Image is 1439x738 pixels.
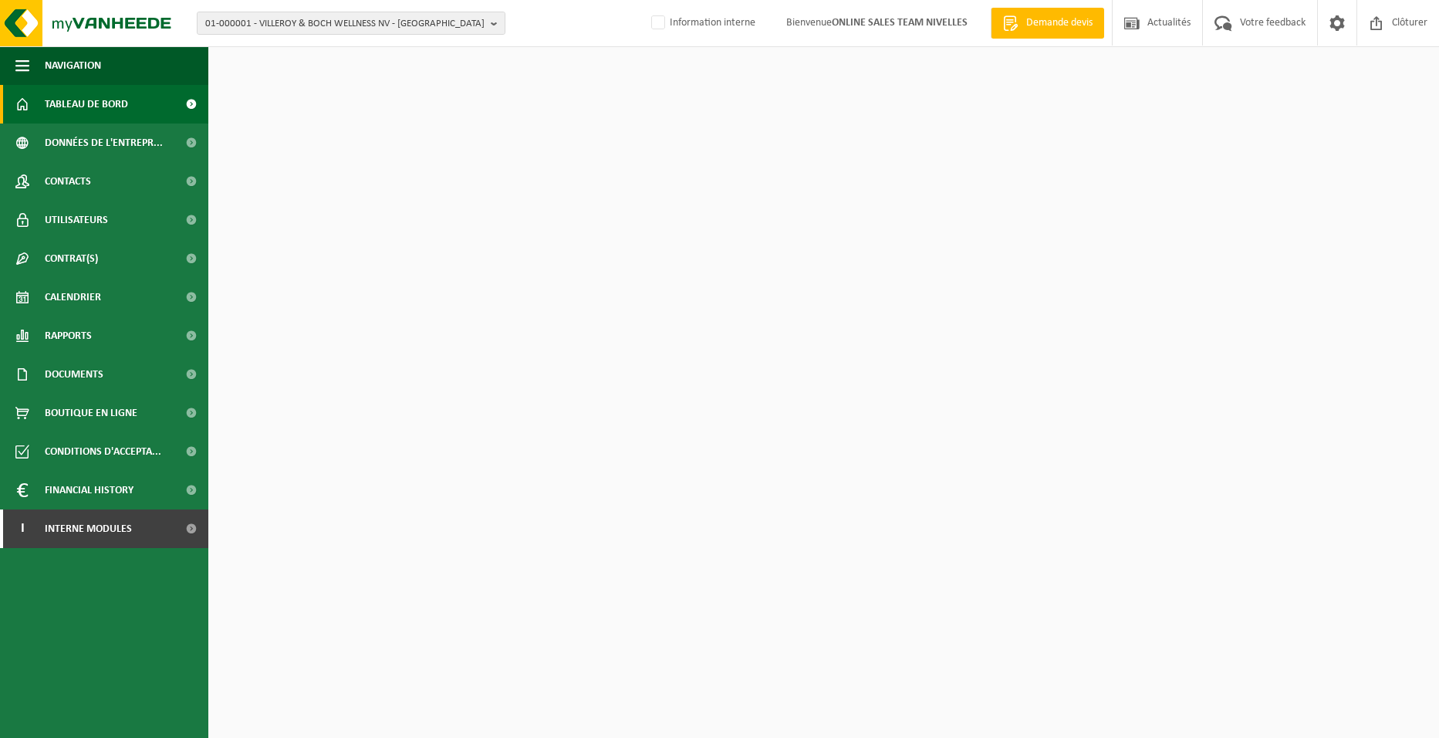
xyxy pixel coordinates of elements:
[45,394,137,432] span: Boutique en ligne
[15,509,29,548] span: I
[45,201,108,239] span: Utilisateurs
[205,12,485,36] span: 01-000001 - VILLEROY & BOCH WELLNESS NV - [GEOGRAPHIC_DATA]
[45,85,128,124] span: Tableau de bord
[832,17,968,29] strong: ONLINE SALES TEAM NIVELLES
[197,12,505,35] button: 01-000001 - VILLEROY & BOCH WELLNESS NV - [GEOGRAPHIC_DATA]
[45,471,133,509] span: Financial History
[45,509,132,548] span: Interne modules
[45,432,161,471] span: Conditions d'accepta...
[45,239,98,278] span: Contrat(s)
[1022,15,1096,31] span: Demande devis
[45,355,103,394] span: Documents
[45,162,91,201] span: Contacts
[45,278,101,317] span: Calendrier
[45,46,101,85] span: Navigation
[648,12,755,35] label: Information interne
[45,317,92,355] span: Rapports
[991,8,1104,39] a: Demande devis
[45,124,163,162] span: Données de l'entrepr...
